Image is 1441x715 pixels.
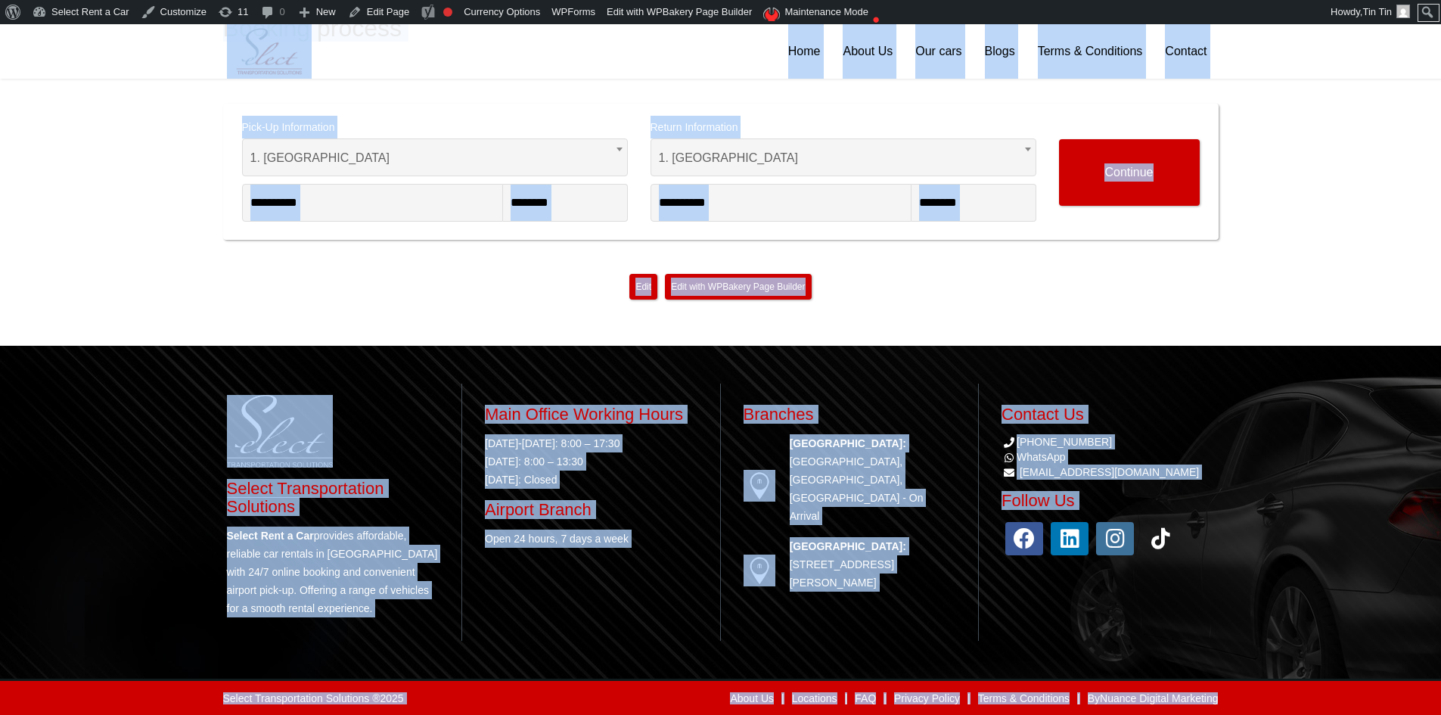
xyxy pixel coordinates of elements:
img: Maintenance mode is disabled [763,8,782,21]
span: Return Information [651,111,1036,138]
a: About Us [831,24,904,79]
a: Home [777,24,832,79]
span: 1. Hamad International Airport [242,138,628,176]
a: Locations [792,692,837,704]
span: Pick-Up Information [242,111,628,138]
a: Contact [1154,24,1218,79]
a: WhatsApp [1002,451,1066,463]
h3: Contact Us [1002,406,1215,424]
label: | [1077,693,1080,704]
i: ● [868,4,884,17]
h3: Select Transportation Solutions [227,480,439,516]
span: 1. Hamad International Airport [651,138,1036,176]
a: [PHONE_NUMBER] [1002,436,1112,448]
label: | [781,693,784,704]
a: Our cars [904,24,973,79]
span: 1. Hamad International Airport [659,139,1028,177]
label: | [845,693,848,704]
label: | [967,693,971,704]
label: | [884,693,887,704]
a: Privacy Policy [894,692,960,704]
h3: Airport Branch [485,501,697,519]
span: Tin Tin [1362,6,1392,17]
a: Nuance Digital Marketing [1100,692,1218,704]
button: Continue [1059,139,1200,206]
img: Select Rent a Car [227,26,312,78]
a: About Us [730,692,774,704]
a: [GEOGRAPHIC_DATA], [GEOGRAPHIC_DATA], [GEOGRAPHIC_DATA] - On Arrival [790,455,924,522]
a: Terms & Conditions [978,692,1070,704]
a: [EMAIL_ADDRESS][DOMAIN_NAME] [1020,466,1199,478]
strong: Select Rent a Car [227,530,314,542]
h3: Follow Us [1002,492,1215,510]
h3: Main Office Working Hours [485,406,697,424]
span: 2025 [380,692,403,704]
div: Select Transportation Solutions ® [223,693,404,704]
p: Open 24 hours, 7 days a week [485,530,697,548]
a: FAQ [855,692,876,704]
a: Blogs [974,24,1026,79]
strong: [GEOGRAPHIC_DATA]: [790,437,906,449]
a: [STREET_ADDRESS][PERSON_NAME] [790,558,894,589]
p: provides affordable, reliable car rentals in [GEOGRAPHIC_DATA] with 24/7 online booking and conve... [227,527,439,617]
strong: [GEOGRAPHIC_DATA]: [790,540,906,552]
span: 1. Hamad International Airport [250,139,620,177]
a: Terms & Conditions [1026,24,1154,79]
div: Focus keyphrase not set [443,8,452,17]
p: [DATE]-[DATE]: 8:00 – 17:30 [DATE]: 8:00 – 13:30 [DATE]: Closed [485,434,697,489]
div: By [492,689,1218,707]
a: Edit"Booking process" [629,274,657,300]
h3: Branches [744,406,956,424]
a: Edit with WPBakery Page Builder [665,274,811,300]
